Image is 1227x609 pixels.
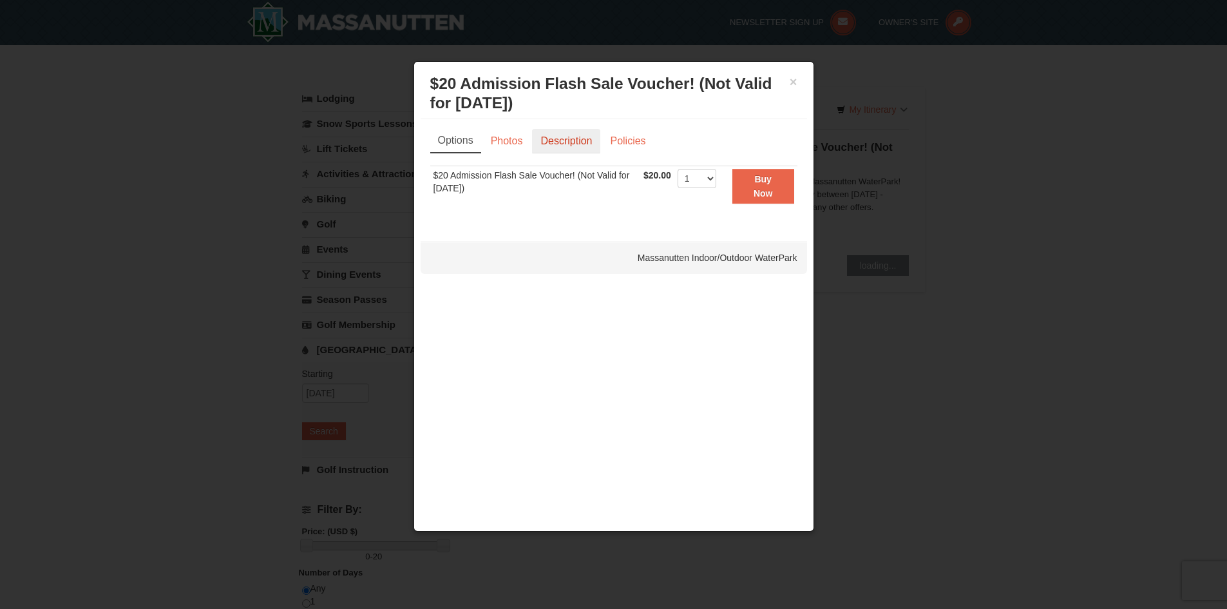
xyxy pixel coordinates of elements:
a: Options [430,129,481,153]
a: Photos [482,129,531,153]
strong: Buy Now [754,174,773,198]
td: $20 Admission Flash Sale Voucher! (Not Valid for [DATE]) [430,166,641,206]
a: Policies [602,129,654,153]
a: Description [532,129,600,153]
button: × [790,75,797,88]
span: $20.00 [643,170,671,180]
h3: $20 Admission Flash Sale Voucher! (Not Valid for [DATE]) [430,74,797,113]
button: Buy Now [732,169,794,204]
div: Massanutten Indoor/Outdoor WaterPark [421,242,807,274]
